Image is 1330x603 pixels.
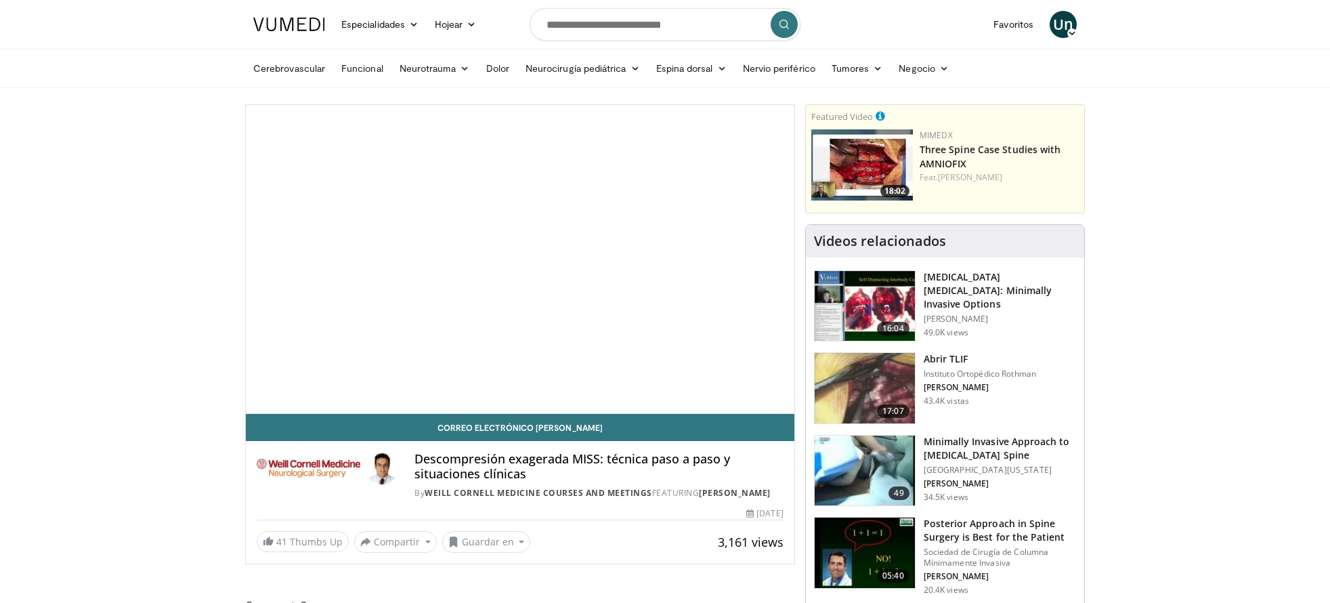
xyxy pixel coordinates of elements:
a: 41 Thumbs Up [257,531,349,552]
h4: Videos relacionados [814,233,946,249]
span: 16:04 [877,322,909,335]
a: Funcional [333,55,391,82]
font: Neurotrauma [400,62,456,75]
a: Cerebrovascular [245,55,333,82]
h3: Abrir TLIF [924,352,1036,366]
p: 20.4K views [924,585,968,596]
a: Tumores [823,55,891,82]
font: Thumbs Up [276,535,343,548]
a: MIMEDX [920,129,953,141]
a: Neurotrauma [391,55,478,82]
a: 18:02 [811,129,913,201]
font: Negocio [899,62,935,75]
a: Neurocirugía pediátrica [517,55,648,82]
a: Especialidades [333,11,427,38]
p: [PERSON_NAME] [924,314,1076,325]
span: 41 [276,535,287,548]
font: Espina dorsal [656,62,713,75]
a: 16:04 [MEDICAL_DATA] [MEDICAL_DATA]: Minimally Invasive Options [PERSON_NAME] 49.0K views [814,270,1076,342]
img: Avatar [366,452,398,484]
img: 9f1438f7-b5aa-4a55-ab7b-c34f90e48e66.150x105_q85_crop-smart_upscale.jpg [815,271,915,341]
font: Guardar en [462,535,514,549]
p: 43.4K vistas [924,396,969,407]
a: [PERSON_NAME] [699,487,771,499]
a: Hojear [427,11,485,38]
p: Sociedad de Cirugía de Columna Mínimamente Invasiva [924,547,1076,568]
p: Instituto Ortopédico Rothman [924,369,1036,379]
h3: [MEDICAL_DATA] [MEDICAL_DATA]: Minimally Invasive Options [924,270,1076,311]
a: Nervio periférico [735,55,823,82]
a: Correo electrónico [PERSON_NAME] [246,414,794,441]
p: [PERSON_NAME] [924,382,1036,393]
video-js: Reproductor de video [246,105,794,414]
font: By FEATURING [414,487,771,499]
p: [PERSON_NAME] [924,478,1076,489]
a: Dolor [478,55,517,82]
p: [PERSON_NAME] [924,571,1076,582]
a: 49 Minimally Invasive Approach to [MEDICAL_DATA] Spine [GEOGRAPHIC_DATA][US_STATE] [PERSON_NAME] ... [814,435,1076,507]
a: Un [1050,11,1077,38]
font: Compartir [374,535,420,549]
a: Three Spine Case Studies with AMNIOFIX [920,143,1061,170]
img: 3b6f0384-b2b2-4baa-b997-2e524ebddc4b.150x105_q85_crop-smart_upscale.jpg [815,518,915,588]
a: Weill Cornell Medicine Courses and Meetings [425,487,652,499]
font: Neurocirugía pediátrica [525,62,626,75]
a: 05:40 Posterior Approach in Spine Surgery is Best for the Patient Sociedad de Cirugía de Columna ... [814,517,1076,596]
img: Logotipo de VuMedi [253,18,325,31]
font: Especialidades [341,18,405,31]
span: 49 [888,486,909,500]
span: 18:02 [880,185,909,197]
p: 49.0K views [924,327,968,338]
input: Buscar temas, intervenciones [530,8,800,41]
button: Compartir [354,531,437,553]
img: 87433_0000_3.png.150x105_q85_crop-smart_upscale.jpg [815,353,915,423]
p: 34.5K views [924,492,968,503]
h4: Descompresión exagerada MISS: técnica paso a paso y situaciones clínicas [414,452,783,481]
font: Tumores [832,62,870,75]
h3: Minimally Invasive Approach to [MEDICAL_DATA] Spine [924,435,1076,462]
button: Guardar en [442,531,531,553]
a: Negocio [891,55,957,82]
a: [PERSON_NAME] [938,171,1002,183]
span: 05:40 [877,569,909,583]
p: [GEOGRAPHIC_DATA][US_STATE] [924,465,1076,476]
small: Featured Video [811,110,873,123]
a: Espina dorsal [648,55,735,82]
span: 17:07 [877,404,909,418]
font: [DATE] [756,507,783,520]
a: Favoritos [985,11,1042,38]
img: Weill Cornell Medicine Courses and Meetings [257,452,360,484]
font: Feat. [920,171,1003,183]
font: Hojear [435,18,463,31]
img: 38787_0000_3.png.150x105_q85_crop-smart_upscale.jpg [815,436,915,506]
span: 3,161 views [718,534,784,550]
h3: Posterior Approach in Spine Surgery is Best for the Patient [924,517,1076,544]
img: 34c974b5-e942-4b60-b0f4-1f83c610957b.150x105_q85_crop-smart_upscale.jpg [811,129,913,201]
a: 17:07 Abrir TLIF Instituto Ortopédico Rothman [PERSON_NAME] 43.4K vistas [814,352,1076,424]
